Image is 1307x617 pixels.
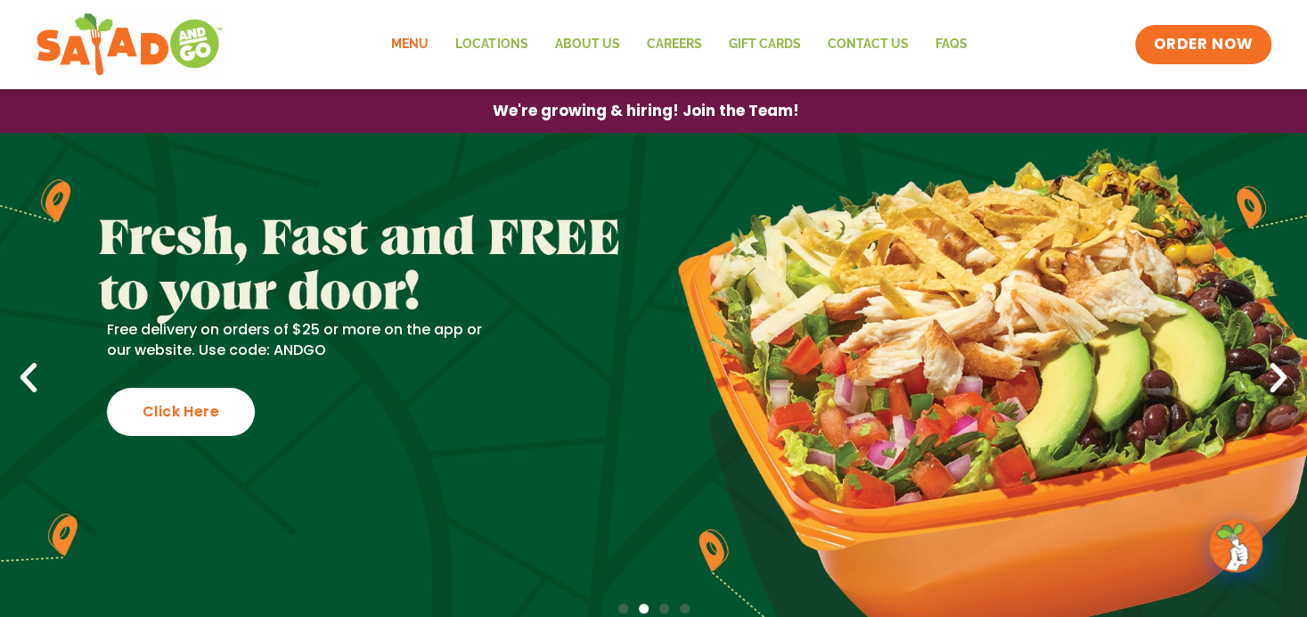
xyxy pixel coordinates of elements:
span: ORDER NOW [1153,34,1253,55]
div: Next slide [1259,358,1298,398]
a: FAQs [921,24,980,65]
a: Menu [378,24,442,65]
a: Careers [633,24,715,65]
img: wpChatIcon [1211,521,1261,571]
a: ORDER NOW [1135,25,1270,64]
span: Go to slide 3 [659,604,669,613]
a: Contact Us [813,24,921,65]
img: new-SAG-logo-768×292 [36,9,224,80]
a: About Us [541,24,633,65]
p: Free delivery on orders of $25 or more on the app or our website. Use code: ANDGO [107,320,503,360]
span: Go to slide 2 [639,604,649,613]
a: Locations [442,24,541,65]
span: Go to slide 4 [680,604,690,613]
a: We're growing & hiring! Join the Team! [466,90,826,132]
div: Previous slide [9,358,48,398]
span: We're growing & hiring! Join the Team! [493,103,799,119]
div: Click Here [107,388,255,436]
a: GIFT CARDS [715,24,813,65]
span: Go to slide 1 [618,604,628,613]
nav: Menu [378,24,980,65]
